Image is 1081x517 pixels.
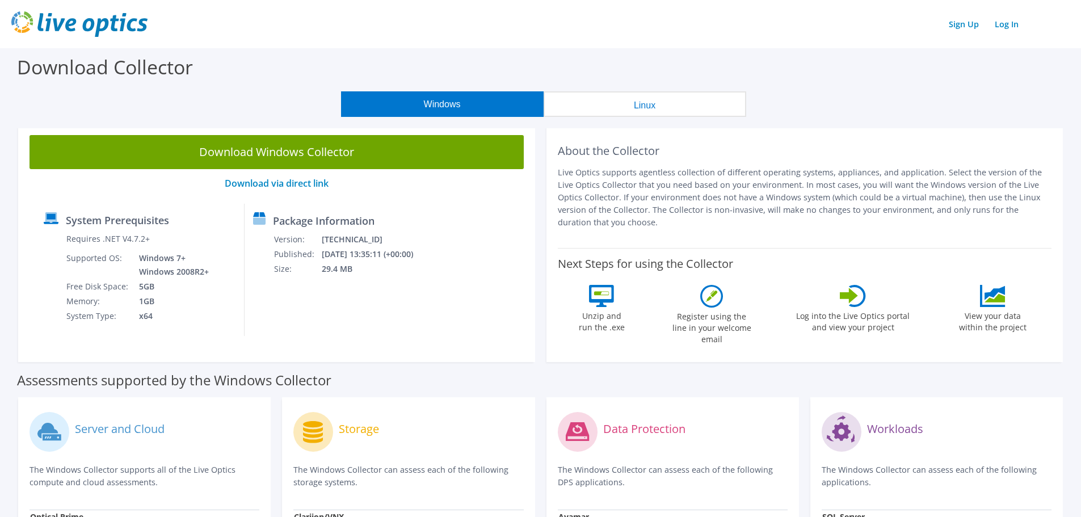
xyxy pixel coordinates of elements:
[558,166,1052,229] p: Live Optics supports agentless collection of different operating systems, appliances, and applica...
[17,375,331,386] label: Assessments supported by the Windows Collector
[274,262,321,276] td: Size:
[943,16,985,32] a: Sign Up
[131,251,211,279] td: Windows 7+ Windows 2008R2+
[293,464,523,489] p: The Windows Collector can assess each of the following storage systems.
[558,257,733,271] label: Next Steps for using the Collector
[575,307,628,333] label: Unzip and run the .exe
[66,251,131,279] td: Supported OS:
[274,232,321,247] td: Version:
[17,54,193,80] label: Download Collector
[822,464,1051,489] p: The Windows Collector can assess each of the following applications.
[30,464,259,489] p: The Windows Collector supports all of the Live Optics compute and cloud assessments.
[867,423,923,435] label: Workloads
[225,177,329,190] a: Download via direct link
[321,262,428,276] td: 29.4 MB
[131,309,211,323] td: x64
[30,135,524,169] a: Download Windows Collector
[544,91,746,117] button: Linux
[75,423,165,435] label: Server and Cloud
[339,423,379,435] label: Storage
[66,309,131,323] td: System Type:
[11,11,148,37] img: live_optics_svg.svg
[273,215,375,226] label: Package Information
[341,91,544,117] button: Windows
[131,294,211,309] td: 1GB
[66,233,150,245] label: Requires .NET V4.7.2+
[558,144,1052,158] h2: About the Collector
[952,307,1033,333] label: View your data within the project
[131,279,211,294] td: 5GB
[558,464,788,489] p: The Windows Collector can assess each of the following DPS applications.
[66,215,169,226] label: System Prerequisites
[796,307,910,333] label: Log into the Live Optics portal and view your project
[321,247,428,262] td: [DATE] 13:35:11 (+00:00)
[274,247,321,262] td: Published:
[66,279,131,294] td: Free Disk Space:
[989,16,1024,32] a: Log In
[321,232,428,247] td: [TECHNICAL_ID]
[669,308,754,345] label: Register using the line in your welcome email
[66,294,131,309] td: Memory:
[603,423,685,435] label: Data Protection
